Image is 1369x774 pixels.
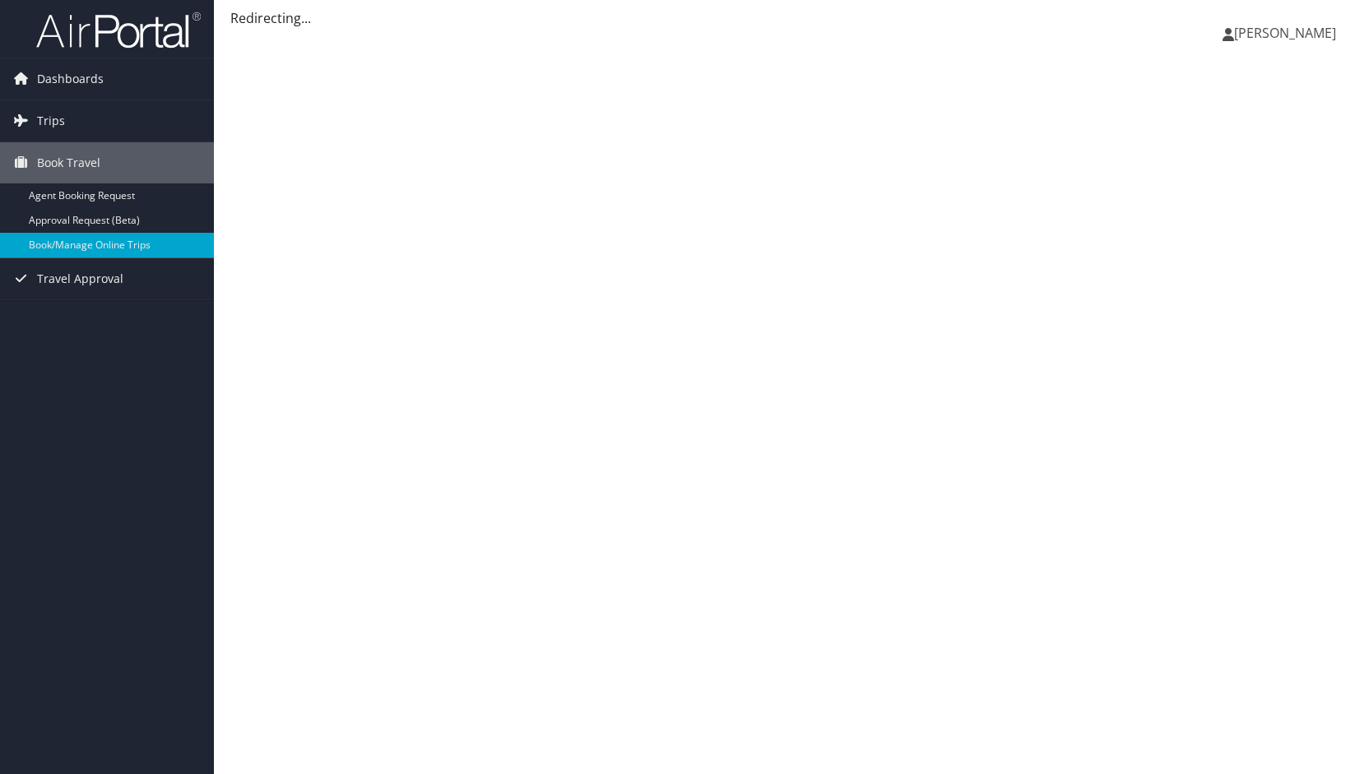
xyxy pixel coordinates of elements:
span: Trips [37,100,65,141]
div: Redirecting... [230,8,1353,28]
span: Dashboards [37,58,104,100]
span: Travel Approval [37,258,123,299]
span: Book Travel [37,142,100,183]
a: [PERSON_NAME] [1223,8,1353,58]
span: [PERSON_NAME] [1234,24,1336,42]
img: airportal-logo.png [36,11,201,49]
